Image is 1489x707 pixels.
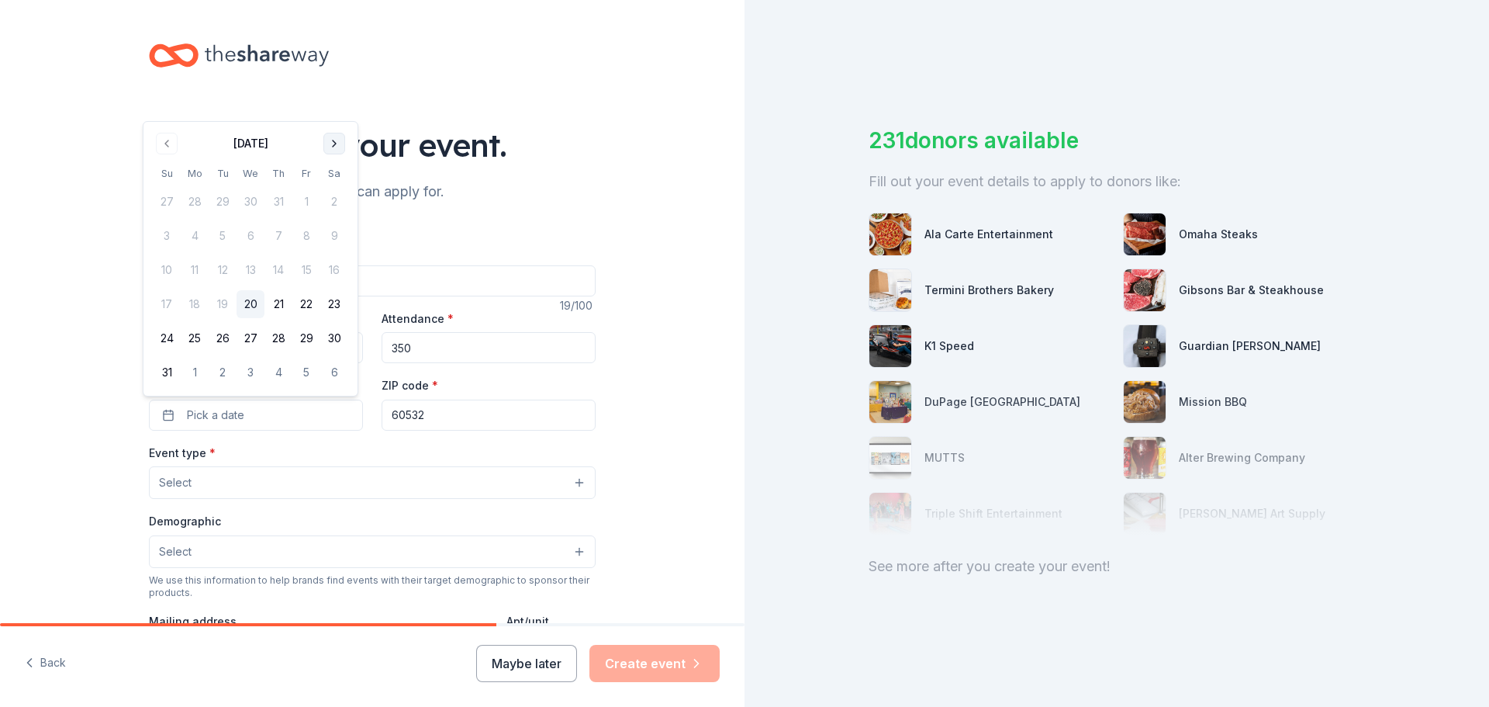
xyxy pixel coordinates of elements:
[149,614,237,629] label: Mailing address
[181,324,209,352] button: 25
[159,542,192,561] span: Select
[149,514,221,529] label: Demographic
[1124,269,1166,311] img: photo for Gibsons Bar & Steakhouse
[264,359,292,386] button: 4
[149,445,216,461] label: Event type
[149,179,596,204] div: We'll find in-kind donations you can apply for.
[237,290,264,318] button: 20
[869,269,911,311] img: photo for Termini Brothers Bakery
[924,337,974,355] div: K1 Speed
[869,213,911,255] img: photo for Ala Carte Entertainment
[869,554,1365,579] div: See more after you create your event!
[156,133,178,154] button: Go to previous month
[1124,325,1166,367] img: photo for Guardian Angel Device
[149,123,596,167] div: Tell us about your event.
[153,359,181,386] button: 31
[292,290,320,318] button: 22
[153,324,181,352] button: 24
[181,359,209,386] button: 1
[264,324,292,352] button: 28
[292,165,320,182] th: Friday
[320,359,348,386] button: 6
[560,296,596,315] div: 19 /100
[1179,281,1324,300] div: Gibsons Bar & Steakhouse
[149,400,363,431] button: Pick a date
[869,124,1365,157] div: 231 donors available
[237,165,264,182] th: Wednesday
[924,225,1053,244] div: Ala Carte Entertainment
[233,134,268,153] div: [DATE]
[153,165,181,182] th: Sunday
[320,324,348,352] button: 30
[382,378,438,393] label: ZIP code
[25,647,66,680] button: Back
[209,359,237,386] button: 2
[149,574,596,599] div: We use this information to help brands find events with their target demographic to sponsor their...
[506,614,549,629] label: Apt/unit
[382,400,596,431] input: 12345 (U.S. only)
[149,466,596,499] button: Select
[320,165,348,182] th: Saturday
[292,359,320,386] button: 5
[323,133,345,154] button: Go to next month
[1179,225,1258,244] div: Omaha Steaks
[181,165,209,182] th: Monday
[382,311,454,327] label: Attendance
[237,359,264,386] button: 3
[187,406,244,425] span: Pick a date
[382,332,596,363] input: 20
[869,169,1365,194] div: Fill out your event details to apply to donors like:
[924,281,1054,300] div: Termini Brothers Bakery
[264,165,292,182] th: Thursday
[237,324,264,352] button: 27
[1179,337,1321,355] div: Guardian [PERSON_NAME]
[149,265,596,296] input: Spring Fundraiser
[320,290,348,318] button: 23
[292,324,320,352] button: 29
[476,645,577,682] button: Maybe later
[159,473,192,492] span: Select
[869,325,911,367] img: photo for K1 Speed
[1124,213,1166,255] img: photo for Omaha Steaks
[209,324,237,352] button: 26
[149,535,596,568] button: Select
[264,290,292,318] button: 21
[209,165,237,182] th: Tuesday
